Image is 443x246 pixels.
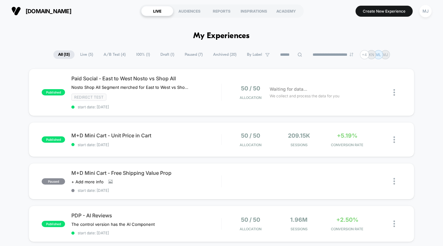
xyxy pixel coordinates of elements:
[393,136,395,143] img: close
[206,6,238,16] div: REPORTS
[71,105,221,109] span: start date: [DATE]
[356,6,413,17] button: Create New Experience
[71,132,221,139] span: M+D Mini Cart - Unit Price in Cart
[53,50,75,59] span: All ( 13 )
[270,6,302,16] div: ACADEMY
[42,221,65,227] span: published
[238,6,270,16] div: INSPIRATIONS
[26,8,71,14] span: [DOMAIN_NAME]
[131,50,155,59] span: 100% ( 1 )
[325,143,370,147] span: CONVERSION RATE
[360,50,369,59] div: + 4
[71,222,155,227] span: The control version has the AI Component
[325,227,370,231] span: CONVERSION RATE
[193,31,250,41] h1: My Experiences
[393,220,395,227] img: close
[71,179,104,184] span: + Add more info
[382,52,388,57] p: MJ
[71,94,106,101] span: Redirect Test
[276,143,321,147] span: Sessions
[247,52,262,57] span: By Label
[71,170,221,176] span: M+D Mini Cart - Free Shipping Value Prop
[208,50,241,59] span: Archived ( 20 )
[11,6,21,16] img: Visually logo
[276,227,321,231] span: Sessions
[288,132,310,139] span: 209.15k
[241,216,260,223] span: 50 / 50
[71,85,189,90] span: Nosto Shop All Segment merched for East to West vs Shop All Standard
[240,143,261,147] span: Allocation
[9,6,73,16] button: [DOMAIN_NAME]
[270,93,339,99] span: We collect and process the data for you
[375,52,381,57] p: ML
[71,75,221,82] span: Paid Social - East to West Nosto vs Shop All
[71,188,221,193] span: start date: [DATE]
[290,216,308,223] span: 1.96M
[417,5,434,18] button: MJ
[173,6,206,16] div: AUDIENCES
[240,95,261,100] span: Allocation
[141,6,173,16] div: LIVE
[156,50,179,59] span: Draft ( 1 )
[71,231,221,235] span: start date: [DATE]
[241,132,260,139] span: 50 / 50
[71,212,221,219] span: PDP - AI Reviews
[270,86,307,93] span: Waiting for data...
[393,89,395,96] img: close
[42,89,65,95] span: published
[99,50,130,59] span: A/B Test ( 4 )
[240,227,261,231] span: Allocation
[337,132,357,139] span: +5.19%
[42,136,65,143] span: published
[350,53,353,56] img: end
[180,50,207,59] span: Paused ( 7 )
[241,85,260,92] span: 50 / 50
[369,52,374,57] p: KN
[75,50,98,59] span: Live ( 5 )
[42,178,65,185] span: paused
[71,142,221,147] span: start date: [DATE]
[419,5,432,17] div: MJ
[336,216,358,223] span: +2.50%
[393,178,395,185] img: close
